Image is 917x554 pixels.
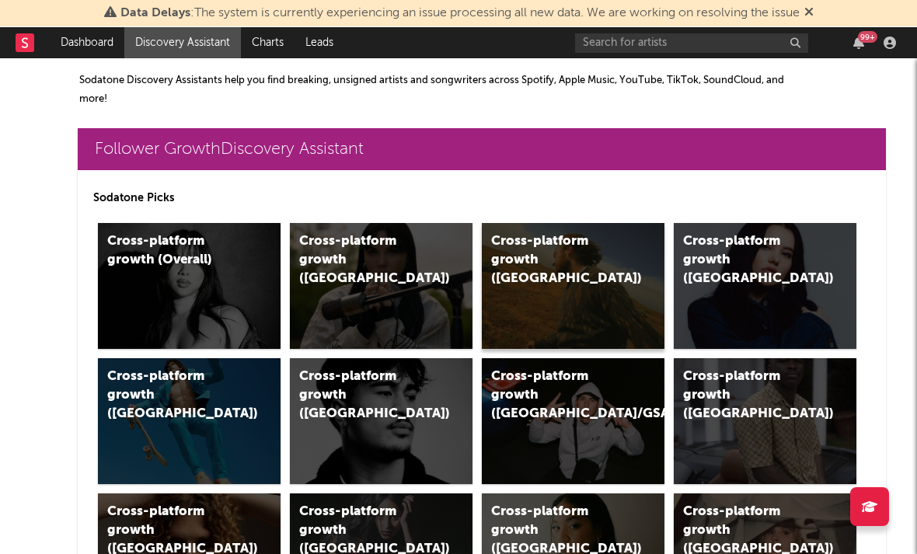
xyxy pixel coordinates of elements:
[98,358,281,484] a: Cross-platform growth ([GEOGRAPHIC_DATA])
[50,27,124,58] a: Dashboard
[93,189,870,207] p: Sodatone Picks
[295,27,344,58] a: Leads
[107,232,239,270] div: Cross-platform growth (Overall)
[79,71,811,109] p: Sodatone Discovery Assistants help you find breaking, unsigned artists and songwriters across Spo...
[120,7,190,19] span: Data Delays
[241,27,295,58] a: Charts
[575,33,808,53] input: Search for artists
[120,7,800,19] span: : The system is currently experiencing an issue processing all new data. We are working on resolv...
[683,368,814,423] div: Cross-platform growth ([GEOGRAPHIC_DATA])
[98,223,281,349] a: Cross-platform growth (Overall)
[491,368,622,423] div: Cross-platform growth ([GEOGRAPHIC_DATA]/GSA)
[107,368,239,423] div: Cross-platform growth ([GEOGRAPHIC_DATA])
[674,223,856,349] a: Cross-platform growth ([GEOGRAPHIC_DATA])
[290,223,472,349] a: Cross-platform growth ([GEOGRAPHIC_DATA])
[299,368,431,423] div: Cross-platform growth ([GEOGRAPHIC_DATA])
[491,232,622,288] div: Cross-platform growth ([GEOGRAPHIC_DATA])
[804,7,814,19] span: Dismiss
[290,358,472,484] a: Cross-platform growth ([GEOGRAPHIC_DATA])
[482,358,664,484] a: Cross-platform growth ([GEOGRAPHIC_DATA]/GSA)
[853,37,864,49] button: 99+
[482,223,664,349] a: Cross-platform growth ([GEOGRAPHIC_DATA])
[124,27,241,58] a: Discovery Assistant
[858,31,877,43] div: 99 +
[78,128,886,170] a: Follower GrowthDiscovery Assistant
[683,232,814,288] div: Cross-platform growth ([GEOGRAPHIC_DATA])
[299,232,431,288] div: Cross-platform growth ([GEOGRAPHIC_DATA])
[674,358,856,484] a: Cross-platform growth ([GEOGRAPHIC_DATA])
